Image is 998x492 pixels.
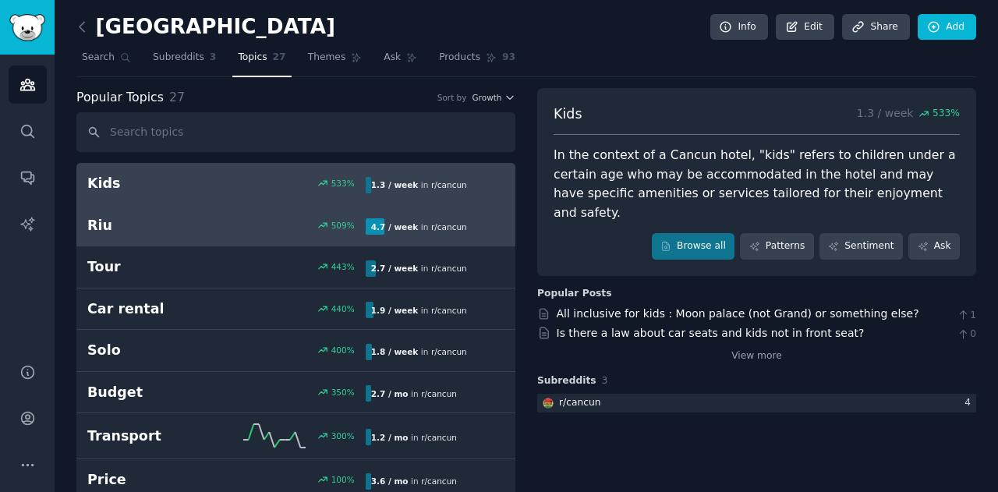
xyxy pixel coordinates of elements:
[437,92,467,103] div: Sort by
[9,14,45,41] img: GummySearch logo
[76,163,515,205] a: Kids533%1.3 / weekin r/cancun
[537,394,976,413] a: cancunr/cancun4
[366,344,472,360] div: in
[434,45,521,77] a: Products93
[87,299,226,319] h2: Car rental
[857,104,960,124] p: 1.3 / week
[908,233,960,260] a: Ask
[431,222,467,232] span: r/ cancun
[421,433,457,442] span: r/ cancun
[238,51,267,65] span: Topics
[308,51,346,65] span: Themes
[731,349,782,363] a: View more
[331,261,355,272] div: 443 %
[710,14,768,41] a: Info
[371,476,409,486] b: 3.6 / mo
[431,264,467,273] span: r/ cancun
[933,107,960,121] span: 533 %
[366,218,472,235] div: in
[776,14,834,41] a: Edit
[87,470,226,490] h2: Price
[964,396,976,410] div: 4
[76,45,136,77] a: Search
[652,233,735,260] a: Browse all
[431,347,467,356] span: r/ cancun
[331,474,355,485] div: 100 %
[366,385,462,402] div: in
[331,178,355,189] div: 533 %
[87,174,226,193] h2: Kids
[371,306,419,315] b: 1.9 / week
[147,45,221,77] a: Subreddits3
[554,104,582,124] span: Kids
[378,45,423,77] a: Ask
[543,398,554,409] img: cancun
[76,15,335,40] h2: [GEOGRAPHIC_DATA]
[366,429,462,445] div: in
[331,220,355,231] div: 509 %
[472,92,501,103] span: Growth
[421,476,457,486] span: r/ cancun
[371,264,419,273] b: 2.7 / week
[502,51,515,65] span: 93
[366,302,472,318] div: in
[87,383,226,402] h2: Budget
[232,45,291,77] a: Topics27
[371,347,419,356] b: 1.8 / week
[819,233,903,260] a: Sentiment
[537,374,596,388] span: Subreddits
[76,288,515,331] a: Car rental440%1.9 / weekin r/cancun
[431,180,467,189] span: r/ cancun
[371,389,409,398] b: 2.7 / mo
[303,45,368,77] a: Themes
[76,330,515,372] a: Solo400%1.8 / weekin r/cancun
[331,387,355,398] div: 350 %
[740,233,813,260] a: Patterns
[559,396,600,410] div: r/ cancun
[557,307,919,320] a: All inclusive for kids : Moon palace (not Grand) or something else?
[371,222,419,232] b: 4.7 / week
[371,433,409,442] b: 1.2 / mo
[76,246,515,288] a: Tour443%2.7 / weekin r/cancun
[76,205,515,247] a: Riu509%4.7 / weekin r/cancun
[557,327,865,339] a: Is there a law about car seats and kids not in front seat?
[87,427,226,446] h2: Transport
[371,180,419,189] b: 1.3 / week
[842,14,909,41] a: Share
[82,51,115,65] span: Search
[331,345,355,356] div: 400 %
[472,92,515,103] button: Growth
[366,473,462,490] div: in
[537,287,612,301] div: Popular Posts
[366,177,472,193] div: in
[153,51,204,65] span: Subreddits
[384,51,401,65] span: Ask
[76,88,164,108] span: Popular Topics
[87,341,226,360] h2: Solo
[169,90,185,104] span: 27
[76,372,515,414] a: Budget350%2.7 / moin r/cancun
[76,112,515,152] input: Search topics
[366,260,472,277] div: in
[76,413,515,459] a: Transport300%1.2 / moin r/cancun
[957,309,976,323] span: 1
[439,51,480,65] span: Products
[331,430,355,441] div: 300 %
[602,375,608,386] span: 3
[87,257,226,277] h2: Tour
[431,306,467,315] span: r/ cancun
[421,389,457,398] span: r/ cancun
[87,216,226,235] h2: Riu
[273,51,286,65] span: 27
[554,146,960,222] div: In the context of a Cancun hotel, "kids" refers to children under a certain age who may be accomm...
[957,327,976,342] span: 0
[331,303,355,314] div: 440 %
[918,14,976,41] a: Add
[210,51,217,65] span: 3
